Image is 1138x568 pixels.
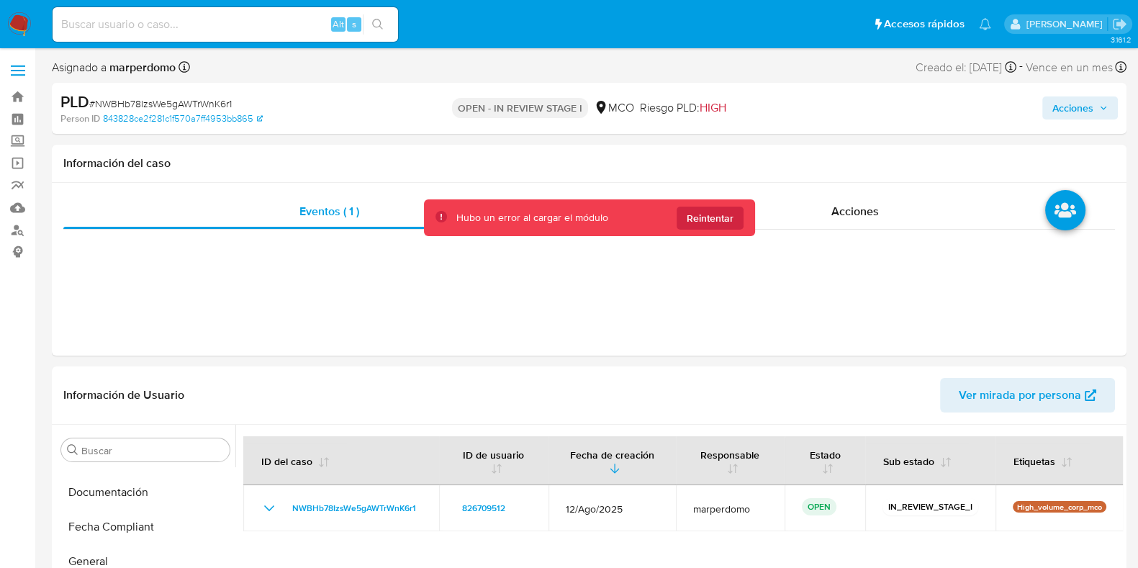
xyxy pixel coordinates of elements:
button: Fecha Compliant [55,510,235,544]
a: Notificaciones [979,18,991,30]
button: search-icon [363,14,392,35]
div: Creado el: [DATE] [916,58,1016,77]
span: HIGH [700,99,726,116]
b: PLD [60,90,89,113]
span: Vence en un mes [1026,60,1113,76]
span: Riesgo PLD: [640,100,726,116]
input: Buscar usuario o caso... [53,15,398,34]
b: marperdomo [107,59,176,76]
button: Buscar [67,444,78,456]
span: Acciones [1052,96,1093,120]
span: Accesos rápidos [884,17,965,32]
div: Hubo un error al cargar el módulo [456,211,608,225]
span: Acciones [831,203,879,220]
span: # NWBHb78IzsWe5gAWTrWnK6r1 [89,96,232,111]
h1: Información del caso [63,156,1115,171]
p: marcela.perdomo@mercadolibre.com.co [1026,17,1107,31]
a: 843828ce2f281c1f570a7ff4953bb865 [103,112,263,125]
span: Asignado a [52,60,176,76]
span: Eventos ( 1 ) [299,203,359,220]
span: - [1019,58,1023,77]
h1: Información de Usuario [63,388,184,402]
span: Alt [333,17,344,31]
button: Acciones [1042,96,1118,120]
span: Ver mirada por persona [959,378,1081,413]
p: OPEN - IN REVIEW STAGE I [452,98,588,118]
span: s [352,17,356,31]
button: Ver mirada por persona [940,378,1115,413]
button: Documentación [55,475,235,510]
div: MCO [594,100,634,116]
a: Salir [1112,17,1127,32]
input: Buscar [81,444,224,457]
b: Person ID [60,112,100,125]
